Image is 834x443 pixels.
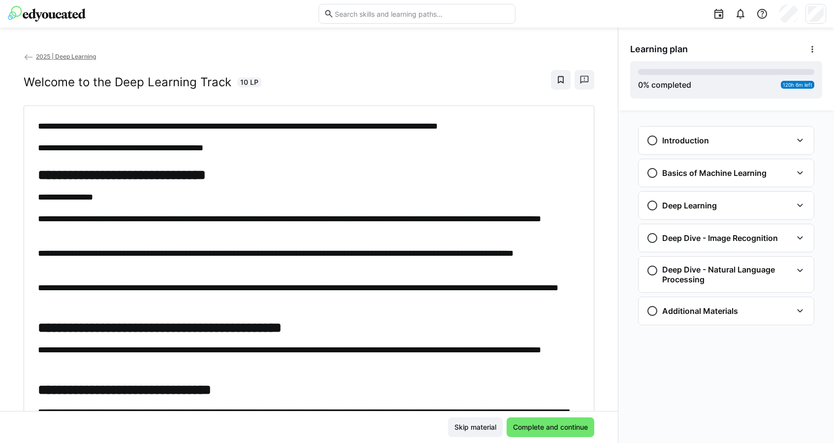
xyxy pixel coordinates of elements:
[630,44,688,55] span: Learning plan
[662,265,792,284] h3: Deep Dive - Natural Language Processing
[662,201,717,210] h3: Deep Learning
[507,417,594,437] button: Complete and continue
[36,53,96,60] span: 2025 | Deep Learning
[638,80,643,90] span: 0
[662,233,778,243] h3: Deep Dive - Image Recognition
[24,75,231,90] h2: Welcome to the Deep Learning Track
[448,417,503,437] button: Skip material
[453,422,498,432] span: Skip material
[24,53,96,60] a: 2025 | Deep Learning
[512,422,589,432] span: Complete and continue
[783,82,812,88] span: 120h 6m left
[638,79,691,91] div: % completed
[662,136,709,145] h3: Introduction
[662,168,767,178] h3: Basics of Machine Learning
[662,306,738,316] h3: Additional Materials
[240,77,258,87] span: 10 LP
[334,9,510,18] input: Search skills and learning paths…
